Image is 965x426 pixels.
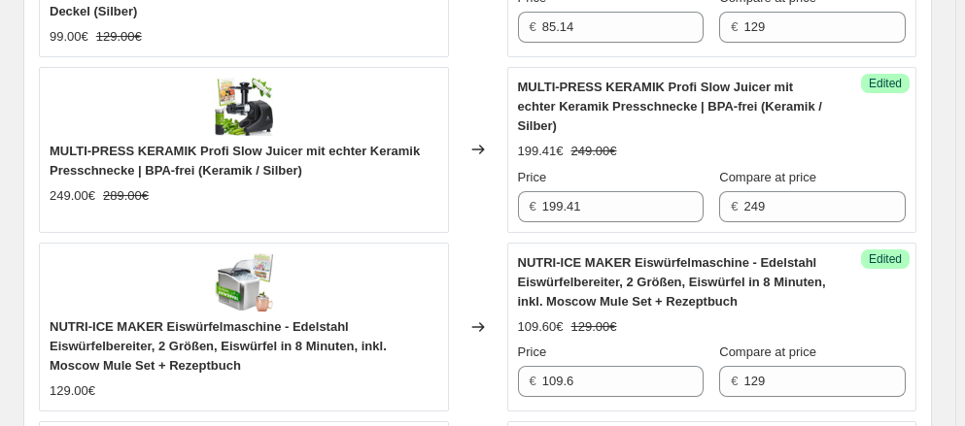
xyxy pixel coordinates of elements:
[719,344,816,359] span: Compare at price
[869,251,902,267] span: Edited
[571,317,617,337] strike: 129.00€
[530,19,536,34] span: €
[869,76,902,91] span: Edited
[50,319,387,373] span: NUTRI-ICE MAKER Eiswürfelmaschine - Edelstahl Eiswürfelbereiter, 2 Größen, Eiswürfel in 8 Minuten...
[719,170,816,184] span: Compare at price
[50,381,95,401] div: 129.00€
[50,144,420,178] span: MULTI-PRESS KERAMIK Profi Slow Juicer mit echter Keramik Presschnecke | BPA-frei (Keramik / Silber)
[50,186,95,206] div: 249.00€
[731,199,738,213] span: €
[530,199,536,213] span: €
[518,170,547,184] span: Price
[96,27,142,47] strike: 129.00€
[518,80,822,133] span: MULTI-PRESS KERAMIK Profi Slow Juicer mit echter Keramik Presschnecke | BPA-frei (Keramik / Silber)
[571,142,617,161] strike: 249.00€
[731,19,738,34] span: €
[518,142,564,161] div: 199.41€
[530,374,536,388] span: €
[215,253,273,311] img: nutrilovers-wissenwasdrinist-eiswurfelmaschine-nutri-ice-maker-eiswurfelmaschine-edelstahl-eiswur...
[50,27,88,47] div: 99.00€
[103,186,149,206] strike: 289.00€
[731,374,738,388] span: €
[518,344,547,359] span: Price
[518,317,564,337] div: 109.60€
[215,78,273,136] img: nutrilovers-wissenwasdrinist-slow-juicer-multi-press-keramik-profi-slow-juicer-mit-6-1-multi-aufs...
[518,255,826,309] span: NUTRI-ICE MAKER Eiswürfelmaschine - Edelstahl Eiswürfelbereiter, 2 Größen, Eiswürfel in 8 Minuten...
